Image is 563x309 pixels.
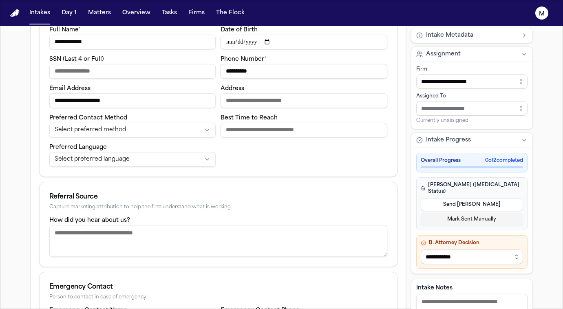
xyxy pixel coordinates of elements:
label: Date of Birth [221,27,258,33]
label: Preferred Contact Method [49,115,127,121]
button: Intake Progress [411,133,532,148]
button: The Flock [213,6,248,20]
input: Best time to reach [221,123,387,137]
span: Currently unassigned [416,117,468,124]
input: Email address [49,93,216,108]
button: Send [PERSON_NAME] [421,198,523,211]
div: Referral Source [49,192,387,202]
input: Full name [49,35,216,49]
input: Phone number [221,64,387,79]
img: Finch Logo [10,9,20,17]
label: Full Name [49,27,81,33]
div: Firm [416,66,528,73]
input: SSN [49,64,216,79]
label: Best Time to Reach [221,115,278,121]
input: Address [221,93,387,108]
span: Assignment [426,50,461,58]
button: Assignment [411,47,532,62]
label: Address [221,86,244,92]
button: Firms [185,6,208,20]
div: Capture marketing attribution to help the firm understand what is working [49,204,387,210]
label: SSN (Last 4 or Full) [49,56,104,62]
button: Day 1 [58,6,80,20]
input: Date of birth [221,35,387,49]
input: Select firm [416,74,528,89]
input: Assign to staff member [416,101,528,116]
label: Phone Number [221,56,267,62]
label: Preferred Language [49,144,107,150]
span: 0 of 2 completed [485,157,523,164]
label: Email Address [49,86,91,92]
button: Matters [85,6,114,20]
button: Intake Metadata [411,28,532,43]
button: Mark Sent Manually [421,213,523,226]
button: Tasks [159,6,180,20]
div: Emergency Contact [49,282,387,292]
span: Intake Metadata [426,31,473,40]
label: How did you hear about us? [49,217,130,223]
div: Person to contact in case of emergency [49,294,387,300]
button: Intakes [26,6,53,20]
div: Assigned To [416,93,528,99]
h4: B. Attorney Decision [421,240,523,246]
a: Home [10,9,20,17]
span: Overall Progress [421,157,461,164]
h4: [PERSON_NAME] ([MEDICAL_DATA] Status) [421,182,523,195]
button: Overview [119,6,154,20]
span: Intake Progress [426,136,471,144]
label: Intake Notes [416,284,528,292]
